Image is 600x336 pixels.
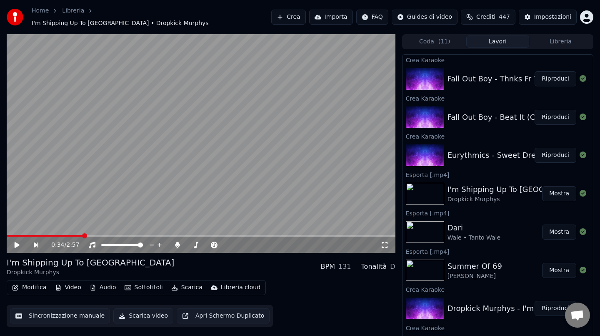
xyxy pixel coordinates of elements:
span: 0:34 [51,241,64,249]
button: Modifica [9,282,50,293]
div: D [390,262,395,272]
div: I'm Shipping Up To [GEOGRAPHIC_DATA] [447,184,598,195]
nav: breadcrumb [32,7,271,28]
div: Aprire la chat [565,303,590,328]
div: Impostazioni [534,13,571,21]
div: Dropkick Murphys [7,268,174,277]
button: Riproduci [535,71,576,86]
button: Crediti447 [461,10,515,25]
span: Crediti [476,13,495,21]
button: Importa [309,10,353,25]
button: Mostra [542,263,576,278]
button: Crea [271,10,305,25]
div: Crea Karaoke [402,93,593,103]
div: Crea Karaoke [402,131,593,141]
div: Dari [447,222,500,234]
div: / [51,241,71,249]
span: 2:57 [66,241,79,249]
button: Mostra [542,225,576,240]
div: Esporta [.mp4] [402,169,593,179]
div: Tonalità [361,262,387,272]
button: Riproduci [535,148,576,163]
div: Wale • Tanto Wale [447,234,500,242]
button: Scarica [168,282,206,293]
div: Esporta [.mp4] [402,246,593,256]
img: youka [7,9,23,25]
button: Video [52,282,85,293]
div: Fall Out Boy - Beat It (Clean) (Single) [447,111,585,123]
button: Audio [86,282,120,293]
span: I'm Shipping Up To [GEOGRAPHIC_DATA] • Dropkick Murphys [32,19,209,28]
div: [PERSON_NAME] [447,272,502,280]
button: Guides di video [392,10,457,25]
button: Libreria [529,35,592,48]
div: Esporta [.mp4] [402,208,593,218]
button: Apri Schermo Duplicato [177,308,270,323]
div: Crea Karaoke [402,55,593,65]
div: Dropkick Murphys [447,195,598,204]
button: Riproduci [535,301,576,316]
a: Libreria [62,7,84,15]
div: I'm Shipping Up To [GEOGRAPHIC_DATA] [7,257,174,268]
div: 131 [338,262,351,272]
div: BPM [321,262,335,272]
div: Summer Of 69 [447,260,502,272]
span: 447 [499,13,510,21]
button: Lavori [466,35,529,48]
span: ( 11 ) [438,38,450,46]
button: Mostra [542,186,576,201]
button: Sincronizzazione manuale [10,308,110,323]
button: Riproduci [535,110,576,125]
button: Impostazioni [519,10,577,25]
div: Crea Karaoke [402,323,593,333]
div: Crea Karaoke [402,284,593,294]
button: FAQ [356,10,388,25]
button: Sottotitoli [121,282,166,293]
a: Home [32,7,49,15]
button: Coda [403,35,466,48]
button: Scarica video [113,308,173,323]
div: Libreria cloud [221,283,260,292]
